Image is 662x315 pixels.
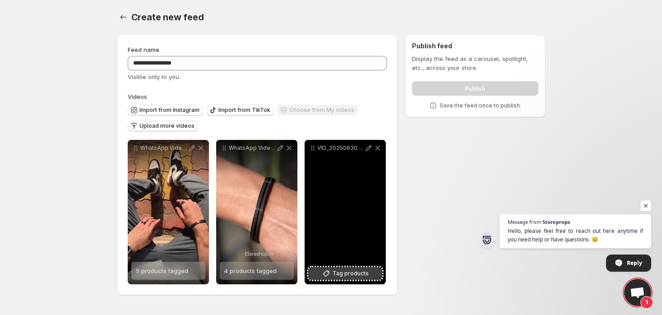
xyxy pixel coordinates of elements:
span: Create new feed [131,12,204,23]
span: Upload more videos [139,122,194,130]
p: WhatsApp Video [DATE] at 122817_b9c186f3 [229,144,276,152]
span: Visible only to you. [128,73,181,80]
button: Tag products [308,267,382,280]
h2: Publish feed [412,42,538,51]
button: Settings [117,11,130,23]
p: WhatsApp Video [DATE] at 123104_2fcd79e1 [140,144,187,152]
p: VID_20250830112709 [317,144,364,152]
p: Save the feed once to publish. [440,102,521,109]
span: Reply [627,255,642,271]
button: Import from TikTok [207,105,274,116]
span: 4 products tagged [224,267,277,274]
div: VID_20250830112709Tag products [305,140,386,284]
span: Hello, please feel free to reach out here anytime if you need help or have questions. 😊 [508,227,643,244]
span: Storeprops [542,219,570,224]
button: Import from Instagram [128,105,203,116]
a: Open chat [624,279,651,306]
p: Display the feed as a carousel, spotlight, etc., across your store. [412,54,538,72]
button: Upload more videos [128,120,198,131]
span: Feed name [128,46,159,53]
div: WhatsApp Video [DATE] at 122817_b9c186f34 products tagged [216,140,297,284]
span: 5 products tagged [136,267,188,274]
span: Import from Instagram [139,107,199,114]
span: 1 [640,296,653,309]
div: WhatsApp Video [DATE] at 123104_2fcd79e15 products tagged [128,140,209,284]
span: Videos [128,93,147,100]
span: Import from TikTok [218,107,270,114]
span: Tag products [333,269,369,278]
span: Message from [508,219,541,224]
